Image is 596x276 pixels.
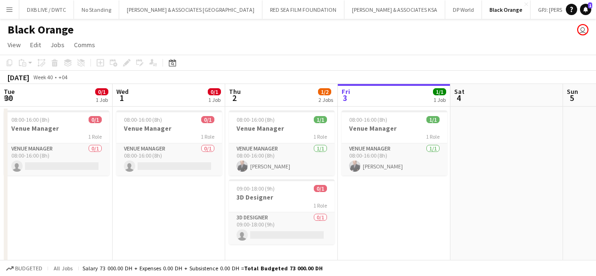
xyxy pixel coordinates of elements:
[342,87,350,96] span: Fri
[8,23,73,37] h1: Black Orange
[2,92,15,103] span: 30
[228,92,241,103] span: 2
[70,39,99,51] a: Comms
[433,88,446,95] span: 1/1
[4,143,109,176] app-card-role: Venue Manager0/108:00-16:00 (8h)
[244,265,323,272] span: Total Budgeted 73 000.00 DH
[318,96,333,103] div: 2 Jobs
[318,88,331,95] span: 1/2
[115,92,129,103] span: 1
[342,110,447,176] app-job-card: 08:00-16:00 (8h)1/1Venue Manager1 RoleVenue Manager1/108:00-16:00 (8h)[PERSON_NAME]
[349,116,387,123] span: 08:00-16:00 (8h)
[58,74,67,81] div: +04
[237,116,275,123] span: 08:00-16:00 (8h)
[88,133,102,140] span: 1 Role
[4,124,109,133] h3: Venue Manager
[237,185,275,192] span: 09:00-18:00 (9h)
[4,110,109,176] app-job-card: 08:00-16:00 (8h)0/1Venue Manager1 RoleVenue Manager0/108:00-16:00 (8h)
[8,41,21,49] span: View
[453,92,465,103] span: 4
[229,143,335,176] app-card-role: Venue Manager1/108:00-16:00 (8h)[PERSON_NAME]
[342,143,447,176] app-card-role: Venue Manager1/108:00-16:00 (8h)[PERSON_NAME]
[201,133,214,140] span: 1 Role
[4,87,15,96] span: Tue
[26,39,45,51] a: Edit
[74,41,95,49] span: Comms
[482,0,531,19] button: Black Orange
[426,133,440,140] span: 1 Role
[426,116,440,123] span: 1/1
[445,0,482,19] button: DP World
[116,124,222,133] h3: Venue Manager
[588,2,592,8] span: 1
[15,265,42,272] span: Budgeted
[344,0,445,19] button: [PERSON_NAME] & ASSOCIATES KSA
[314,185,327,192] span: 0/1
[82,265,323,272] div: Salary 73 000.00 DH + Expenses 0.00 DH + Subsistence 0.00 DH =
[342,124,447,133] h3: Venue Manager
[201,116,214,123] span: 0/1
[262,0,344,19] button: RED SEA FILM FOUNDATION
[580,4,591,15] a: 1
[95,88,108,95] span: 0/1
[577,24,588,35] app-user-avatar: Stephen McCafferty
[116,87,129,96] span: Wed
[74,0,119,19] button: No Standing
[229,110,335,176] app-job-card: 08:00-16:00 (8h)1/1Venue Manager1 RoleVenue Manager1/108:00-16:00 (8h)[PERSON_NAME]
[4,39,24,51] a: View
[5,263,44,274] button: Budgeted
[47,39,68,51] a: Jobs
[19,0,74,19] button: DXB LIVE / DWTC
[454,87,465,96] span: Sat
[208,88,221,95] span: 0/1
[229,179,335,244] app-job-card: 09:00-18:00 (9h)0/13D Designer1 Role3D Designer0/109:00-18:00 (9h)
[119,0,262,19] button: [PERSON_NAME] & ASSOCIATES [GEOGRAPHIC_DATA]
[116,110,222,176] app-job-card: 08:00-16:00 (8h)0/1Venue Manager1 RoleVenue Manager0/108:00-16:00 (8h)
[314,116,327,123] span: 1/1
[340,92,350,103] span: 3
[229,87,241,96] span: Thu
[96,96,108,103] div: 1 Job
[229,212,335,244] app-card-role: 3D Designer0/109:00-18:00 (9h)
[30,41,41,49] span: Edit
[433,96,446,103] div: 1 Job
[116,143,222,176] app-card-role: Venue Manager0/108:00-16:00 (8h)
[89,116,102,123] span: 0/1
[50,41,65,49] span: Jobs
[229,193,335,201] h3: 3D Designer
[31,74,55,81] span: Week 40
[229,124,335,133] h3: Venue Manager
[8,73,29,82] div: [DATE]
[124,116,162,123] span: 08:00-16:00 (8h)
[11,116,49,123] span: 08:00-16:00 (8h)
[313,133,327,140] span: 1 Role
[567,87,578,96] span: Sun
[52,265,74,272] span: All jobs
[313,202,327,209] span: 1 Role
[208,96,220,103] div: 1 Job
[565,92,578,103] span: 5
